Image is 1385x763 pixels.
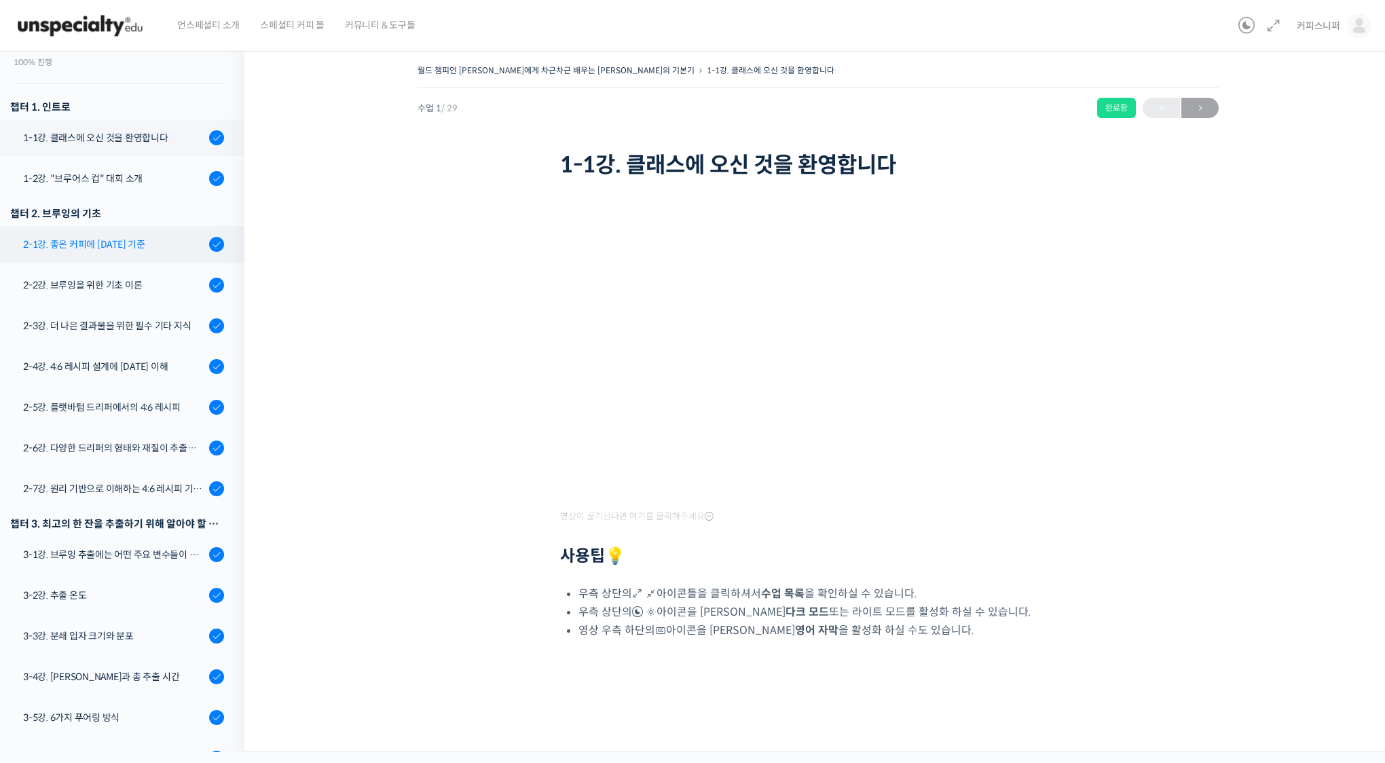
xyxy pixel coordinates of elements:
span: 수업 1 [418,104,458,113]
div: 1-2강. "브루어스 컵" 대회 소개 [23,171,205,186]
span: → [1181,99,1219,117]
strong: 사용팁 [560,546,625,566]
span: 홈 [43,451,51,462]
div: 3-3강. 분쇄 입자 크기와 분포 [23,629,205,644]
li: 우측 상단의 아이콘을 [PERSON_NAME] 또는 라이트 모드를 활성화 하실 수 있습니다. [578,603,1076,621]
b: 수업 목록 [761,587,805,601]
div: 2-7강. 원리 기반으로 이해하는 4:6 레시피 기본 버전 [23,481,205,496]
li: 영상 우측 하단의 아이콘을 [PERSON_NAME] 을 활성화 하실 수도 있습니다. [578,621,1076,639]
div: 3-2강. 추출 온도 [23,588,205,603]
h3: 챕터 1. 인트로 [10,98,224,116]
strong: 💡 [605,546,625,566]
a: 설정 [175,430,261,464]
div: 1-1강. 클래스에 오신 것을 환영합니다 [23,130,205,145]
div: 2-3강. 더 나은 결과물을 위한 필수 기타 지식 [23,318,205,333]
a: 1-1강. 클래스에 오신 것을 환영합니다 [707,65,834,75]
b: 다크 모드 [786,605,829,619]
div: 챕터 2. 브루잉의 기초 [10,204,224,223]
span: / 29 [441,103,458,114]
span: 설정 [210,451,226,462]
div: 2-2강. 브루잉을 위한 기초 이론 [23,278,205,293]
a: 다음→ [1181,98,1219,118]
div: 2-6강. 다양한 드리퍼의 형태와 재질이 추출에 미치는 영향 [23,441,205,455]
div: 3-1강. 브루잉 추출에는 어떤 주요 변수들이 있는가 [23,547,205,562]
b: 영어 자막 [795,623,838,637]
a: 월드 챔피언 [PERSON_NAME]에게 차근차근 배우는 [PERSON_NAME]의 기본기 [418,65,695,75]
div: 2-5강. 플랫바텀 드리퍼에서의 4:6 레시피 [23,400,205,415]
div: 3-5강. 6가지 푸어링 방식 [23,710,205,725]
div: 챕터 3. 최고의 한 잔을 추출하기 위해 알아야 할 응용 변수들 [10,515,224,533]
div: 완료함 [1097,98,1136,118]
li: 우측 상단의 아이콘들을 클릭하셔서 을 확인하실 수 있습니다. [578,584,1076,603]
span: 대화 [124,451,141,462]
span: 커피스니퍼 [1297,20,1340,32]
h1: 1-1강. 클래스에 오신 것을 환영합니다 [560,152,1076,178]
div: 3-4강. [PERSON_NAME]과 총 추출 시간 [23,669,205,684]
div: 100% 진행 [14,58,224,67]
a: 대화 [90,430,175,464]
span: 영상이 끊기신다면 여기를 클릭해주세요 [560,511,714,522]
a: 홈 [4,430,90,464]
div: 2-4강. 4:6 레시피 설계에 [DATE] 이해 [23,359,205,374]
div: 2-1강. 좋은 커피에 [DATE] 기준 [23,237,205,252]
